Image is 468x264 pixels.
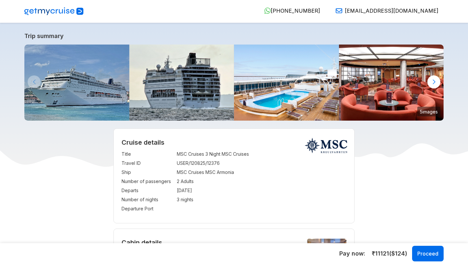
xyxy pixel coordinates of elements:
td: Number of nights [122,195,174,204]
a: [PHONE_NUMBER] [259,7,320,14]
img: Email [336,7,342,14]
td: : [174,204,177,213]
td: USER/120825/12376 [177,159,347,168]
small: 5 images [417,107,440,116]
td: Travel ID [122,159,174,168]
span: ₹ 11121 ($ 124 ) [372,249,407,258]
img: 497-bardelduomo.jpg [339,45,444,121]
td: : [174,150,177,159]
td: Departure Port [122,204,174,213]
td: : [174,177,177,186]
h2: Cruise details [122,139,347,146]
img: 1200px-MSC_Armonia_%28ship%2C_2001%29_IMO_9210141%3B_in_Split%2C_2011-10-25_%282%29.jpg [24,45,129,121]
td: : [174,159,177,168]
td: Number of passengers [122,177,174,186]
td: 2 Adults [177,177,347,186]
td: Departs [122,186,174,195]
td: 3 nights [177,195,347,204]
button: Proceed [412,246,444,261]
td: : [174,168,177,177]
h5: Pay now: [339,250,365,257]
td: Ship [122,168,174,177]
td: MSC Cruises 3 Night MSC Cruises [177,150,347,159]
h4: Cabin details [122,239,347,246]
td: : [174,186,177,195]
span: [EMAIL_ADDRESS][DOMAIN_NAME] [345,7,438,14]
img: tfyXDIyENATibzmczAfwPSrZAC4e71jGKXA6aHA1.jpg [129,45,234,121]
a: Trip summary [24,33,444,39]
img: armonia-entertainment-pool-area.jpg [234,45,339,121]
img: WhatsApp [264,7,271,14]
a: [EMAIL_ADDRESS][DOMAIN_NAME] [331,7,438,14]
td: MSC Cruises MSC Armonia [177,168,347,177]
td: : [174,195,177,204]
span: [PHONE_NUMBER] [271,7,320,14]
td: [DATE] [177,186,347,195]
td: Title [122,150,174,159]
